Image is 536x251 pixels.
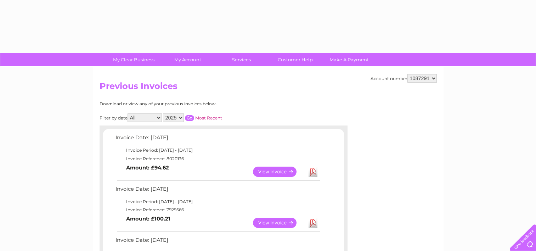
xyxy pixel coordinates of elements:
td: Invoice Reference: 7929566 [114,206,321,214]
div: Filter by date [100,113,286,122]
a: Make A Payment [320,53,378,66]
td: Invoice Date: [DATE] [114,235,321,249]
a: Services [212,53,271,66]
a: Download [309,167,317,177]
a: View [253,167,305,177]
b: Amount: £94.62 [126,164,169,171]
td: Invoice Period: [DATE] - [DATE] [114,146,321,155]
h2: Previous Invoices [100,81,437,95]
a: My Account [158,53,217,66]
a: Most Recent [195,115,222,121]
b: Amount: £100.21 [126,216,170,222]
td: Invoice Date: [DATE] [114,184,321,197]
a: My Clear Business [105,53,163,66]
a: Download [309,218,317,228]
td: Invoice Period: [DATE] - [DATE] [114,197,321,206]
a: View [253,218,305,228]
td: Invoice Date: [DATE] [114,133,321,146]
div: Account number [371,74,437,83]
a: Customer Help [266,53,325,66]
td: Invoice Reference: 8020136 [114,155,321,163]
div: Download or view any of your previous invoices below. [100,101,286,106]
